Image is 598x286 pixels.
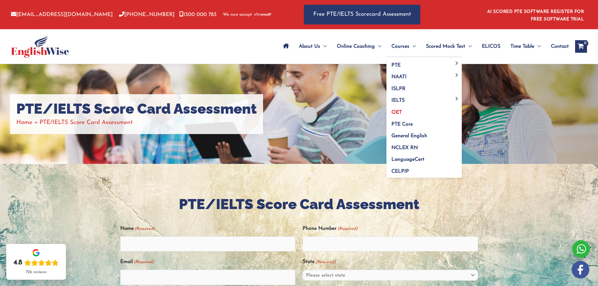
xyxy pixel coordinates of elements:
[304,5,420,24] a: Free PTE/IELTS Scorecard Assessment
[534,35,541,57] span: Menu Toggle
[13,258,22,267] div: 4.8
[386,57,462,69] a: PTEMenu Toggle
[303,224,358,234] label: Phone Number
[337,224,358,234] span: (Required)
[551,35,569,57] span: Contact
[375,35,381,57] span: Menu Toggle
[386,69,462,81] a: NAATIMenu Toggle
[546,35,569,57] a: Contact
[13,258,59,267] div: Rating: 4.8 out of 5
[134,224,155,234] span: (Required)
[391,98,405,103] span: IELTS
[133,257,154,267] span: (Required)
[337,35,375,57] span: Online Coaching
[572,261,589,278] img: white-facebook.png
[391,133,427,138] span: General English
[40,120,133,126] span: PTE/IELTS Score Card Assessment
[453,97,461,100] span: Menu Toggle
[477,35,505,57] a: ELICOS
[386,140,462,152] a: NCLEX RN
[386,35,421,57] a: CoursesMenu Toggle
[421,35,477,57] a: Scored Mock TestMenu Toggle
[386,105,462,116] a: OET
[26,270,46,275] div: 726 reviews
[391,122,413,127] span: PTE Core
[120,224,155,234] label: Name
[16,100,257,117] h1: PTE/IELTS Score Card Assessment
[223,12,252,18] span: We now accept
[391,169,409,174] span: CELPIP
[426,35,465,57] span: Scored Mock Test
[11,12,113,17] a: [EMAIL_ADDRESS][DOMAIN_NAME]
[386,163,462,178] a: CELPIP
[391,74,407,79] span: NAATI
[391,35,409,57] span: Courses
[483,4,587,25] aside: Header Widget 1
[294,35,332,57] a: About UsMenu Toggle
[386,152,462,164] a: LanguageCert
[453,62,461,65] span: Menu Toggle
[278,35,569,57] nav: Site Navigation: Main Menu
[391,86,406,91] span: ISLPR
[120,257,154,267] label: Email
[510,35,534,57] span: Time Table
[320,35,327,57] span: Menu Toggle
[332,35,386,57] a: Online CoachingMenu Toggle
[575,40,587,53] a: View Shopping Cart, empty
[391,145,418,150] span: NCLEX RN
[391,157,424,162] span: LanguageCert
[16,117,257,128] nav: Breadcrumbs
[16,120,32,126] a: Home
[386,116,462,128] a: PTE Core
[299,35,320,57] span: About Us
[487,9,584,22] a: AI SCORED PTE SOFTWARE REGISTER FOR FREE SOFTWARE TRIAL
[11,35,69,58] img: cropped-ew-logo
[386,93,462,105] a: IELTSMenu Toggle
[179,12,217,17] a: 1300 000 783
[409,35,416,57] span: Menu Toggle
[505,35,546,57] a: Time TableMenu Toggle
[303,257,336,267] label: State
[453,73,461,77] span: Menu Toggle
[315,257,336,267] span: (Required)
[482,35,500,57] span: ELICOS
[465,35,472,57] span: Menu Toggle
[391,110,402,115] span: OET
[120,195,478,214] h2: PTE/IELTS Score Card Assessment
[386,128,462,140] a: General English
[119,12,175,17] a: [PHONE_NUMBER]
[254,13,271,16] img: Afterpay-Logo
[386,81,462,93] a: ISLPR
[391,63,401,68] span: PTE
